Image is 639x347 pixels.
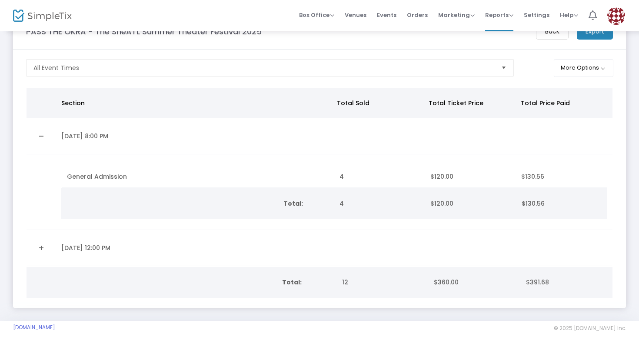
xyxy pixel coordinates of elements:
td: [DATE] 8:00 PM [56,118,334,154]
span: $391.68 [526,278,549,287]
td: [DATE] 12:00 PM [56,230,334,266]
div: Data table [27,88,612,266]
th: Section [56,88,332,118]
a: Expand Details [32,241,51,255]
span: © 2025 [DOMAIN_NAME] Inc. [554,325,626,332]
span: Box Office [299,11,334,19]
span: Orders [407,4,428,26]
a: [DOMAIN_NAME] [13,324,55,331]
th: Total Sold [332,88,423,118]
button: Select [498,60,510,76]
span: General Admission [67,172,127,181]
span: Settings [524,4,549,26]
span: All Event Times [33,63,79,72]
m-button: Back [536,23,569,40]
span: $130.56 [521,172,544,181]
span: Total Ticket Price [429,99,483,107]
span: Help [560,11,578,19]
span: Events [377,4,396,26]
span: Venues [345,4,366,26]
span: $120.00 [430,172,453,181]
span: $360.00 [434,278,459,287]
m-panel-title: PASS THE OKRA - The SheATL Summer Theater Festival 2025 [26,26,262,37]
m-button: Export [577,23,613,40]
b: Total: [282,278,302,287]
div: Data table [62,166,607,188]
span: Reports [485,11,513,19]
span: $130.56 [522,199,545,208]
span: 4 [339,199,344,208]
span: Total Price Paid [521,99,570,107]
span: $120.00 [430,199,453,208]
b: Total: [283,199,303,208]
button: More Options [554,59,613,77]
div: Data table [27,267,612,298]
span: Marketing [438,11,475,19]
a: Collapse Details [32,129,51,143]
span: 12 [342,278,348,287]
span: 4 [339,172,344,181]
